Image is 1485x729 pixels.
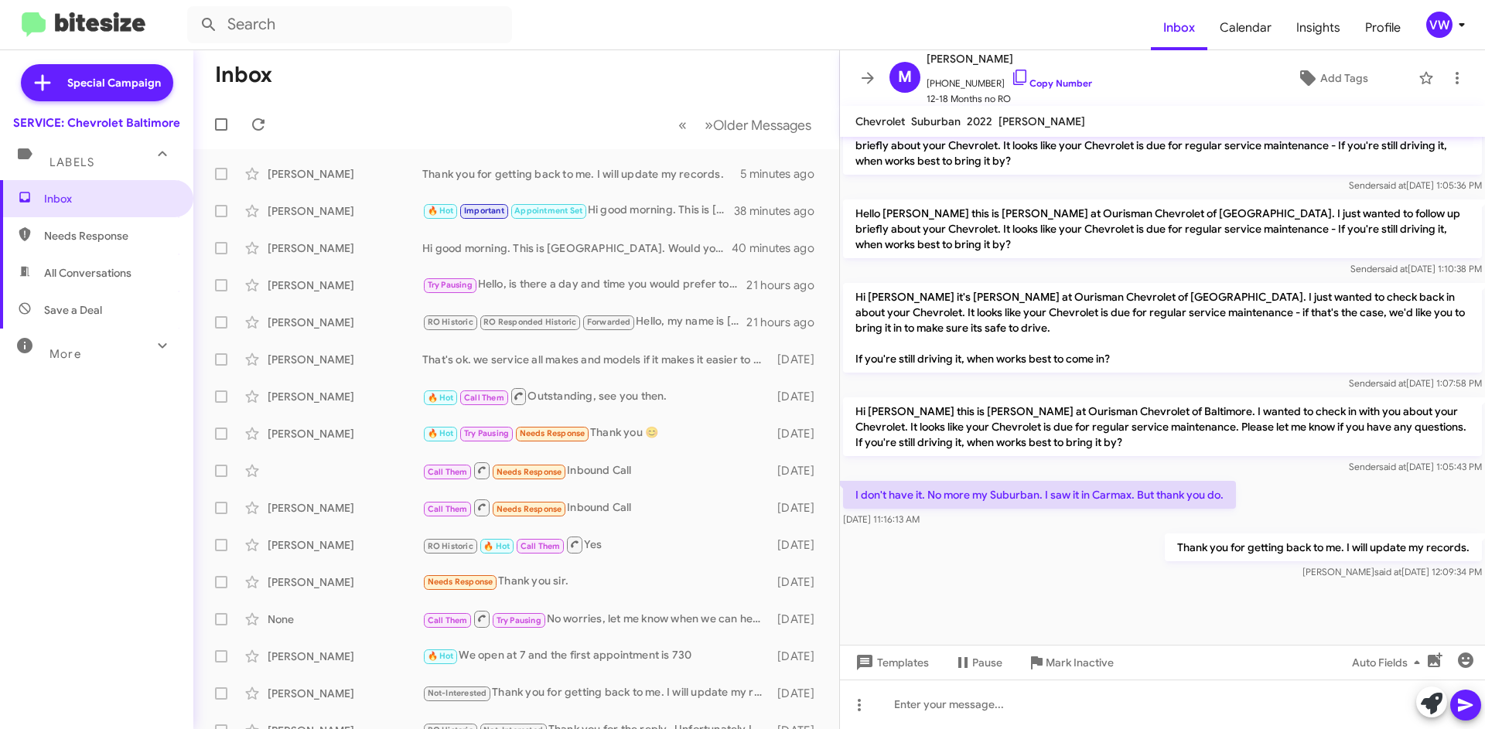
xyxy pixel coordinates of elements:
[1320,64,1368,92] span: Add Tags
[669,109,696,141] button: Previous
[1381,263,1408,274] span: said at
[678,115,687,135] span: «
[843,513,920,525] span: [DATE] 11:16:13 AM
[428,393,454,403] span: 🔥 Hot
[734,203,827,219] div: 38 minutes ago
[49,347,81,361] span: More
[1011,77,1092,89] a: Copy Number
[464,206,504,216] span: Important
[215,63,272,87] h1: Inbox
[770,463,827,479] div: [DATE]
[422,240,734,256] div: Hi good morning. This is [GEOGRAPHIC_DATA]. Would you like me to get you scheduled?
[422,461,770,480] div: Inbound Call
[1284,5,1353,50] a: Insights
[1151,5,1207,50] a: Inbox
[422,498,770,517] div: Inbound Call
[44,191,176,206] span: Inbox
[428,206,454,216] span: 🔥 Hot
[268,166,422,182] div: [PERSON_NAME]
[898,65,912,90] span: M
[497,504,562,514] span: Needs Response
[1349,179,1482,191] span: Sender [DATE] 1:05:36 PM
[583,315,634,330] span: Forwarded
[852,649,929,676] span: Templates
[268,278,422,293] div: [PERSON_NAME]
[422,684,770,702] div: Thank you for getting back to me. I will update my records.
[770,426,827,441] div: [DATE]
[1349,377,1482,389] span: Sender [DATE] 1:07:58 PM
[483,317,576,327] span: RO Responded Historic
[428,504,468,514] span: Call Them
[843,116,1482,175] p: Hello [PERSON_NAME] this is [PERSON_NAME] at Ourisman Chevrolet of [GEOGRAPHIC_DATA]. I just want...
[428,280,473,290] span: Try Pausing
[999,114,1085,128] span: [PERSON_NAME]
[713,117,811,134] span: Older Messages
[268,686,422,701] div: [PERSON_NAME]
[44,302,102,318] span: Save a Deal
[1349,461,1482,472] span: Sender [DATE] 1:05:43 PM
[268,649,422,664] div: [PERSON_NAME]
[21,64,173,101] a: Special Campaign
[1426,12,1453,38] div: VW
[44,265,131,281] span: All Conversations
[422,609,770,629] div: No worries, let me know when we can help.
[428,615,468,625] span: Call Them
[770,574,827,590] div: [DATE]
[422,166,740,182] div: Thank you for getting back to me. I will update my records.
[520,428,585,438] span: Needs Response
[268,574,422,590] div: [PERSON_NAME]
[268,611,422,627] div: None
[428,428,454,438] span: 🔥 Hot
[497,467,562,477] span: Needs Response
[1379,461,1406,472] span: said at
[464,393,504,403] span: Call Them
[268,240,422,256] div: [PERSON_NAME]
[941,649,1015,676] button: Pause
[428,651,454,661] span: 🔥 Hot
[770,649,827,664] div: [DATE]
[268,352,422,367] div: [PERSON_NAME]
[1379,179,1406,191] span: said at
[770,352,827,367] div: [DATE]
[422,276,746,294] div: Hello, is there a day and time you would prefer to come in?
[1350,263,1482,274] span: Sender [DATE] 1:10:38 PM
[1353,5,1413,50] a: Profile
[268,426,422,441] div: [PERSON_NAME]
[268,500,422,516] div: [PERSON_NAME]
[428,317,473,327] span: RO Historic
[428,467,468,477] span: Call Them
[840,649,941,676] button: Templates
[911,114,961,128] span: Suburban
[428,541,473,551] span: RO Historic
[1015,649,1126,676] button: Mark Inactive
[422,202,734,220] div: Hi good morning. This is [GEOGRAPHIC_DATA] . Would you like me to get that scheduled for you?
[746,278,827,293] div: 21 hours ago
[972,649,1002,676] span: Pause
[855,114,905,128] span: Chevrolet
[428,577,493,587] span: Needs Response
[1340,649,1439,676] button: Auto Fields
[268,315,422,330] div: [PERSON_NAME]
[843,481,1236,509] p: I don't have it. No more my Suburban. I saw it in Carmax. But thank you do.
[422,647,770,665] div: We open at 7 and the first appointment is 730
[1379,377,1406,389] span: said at
[1046,649,1114,676] span: Mark Inactive
[422,387,770,406] div: Outstanding, see you then.
[927,91,1092,107] span: 12-18 Months no RO
[13,115,180,131] div: SERVICE: Chevrolet Baltimore
[770,389,827,404] div: [DATE]
[268,203,422,219] div: [PERSON_NAME]
[497,615,541,625] span: Try Pausing
[428,688,487,698] span: Not-Interested
[268,537,422,553] div: [PERSON_NAME]
[422,573,770,591] div: Thank you sir.
[1207,5,1284,50] a: Calendar
[464,428,509,438] span: Try Pausing
[422,313,746,331] div: Hello, my name is [PERSON_NAME]. If you are interested in trading your vehicle. I would recommend...
[770,500,827,516] div: [DATE]
[770,537,827,553] div: [DATE]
